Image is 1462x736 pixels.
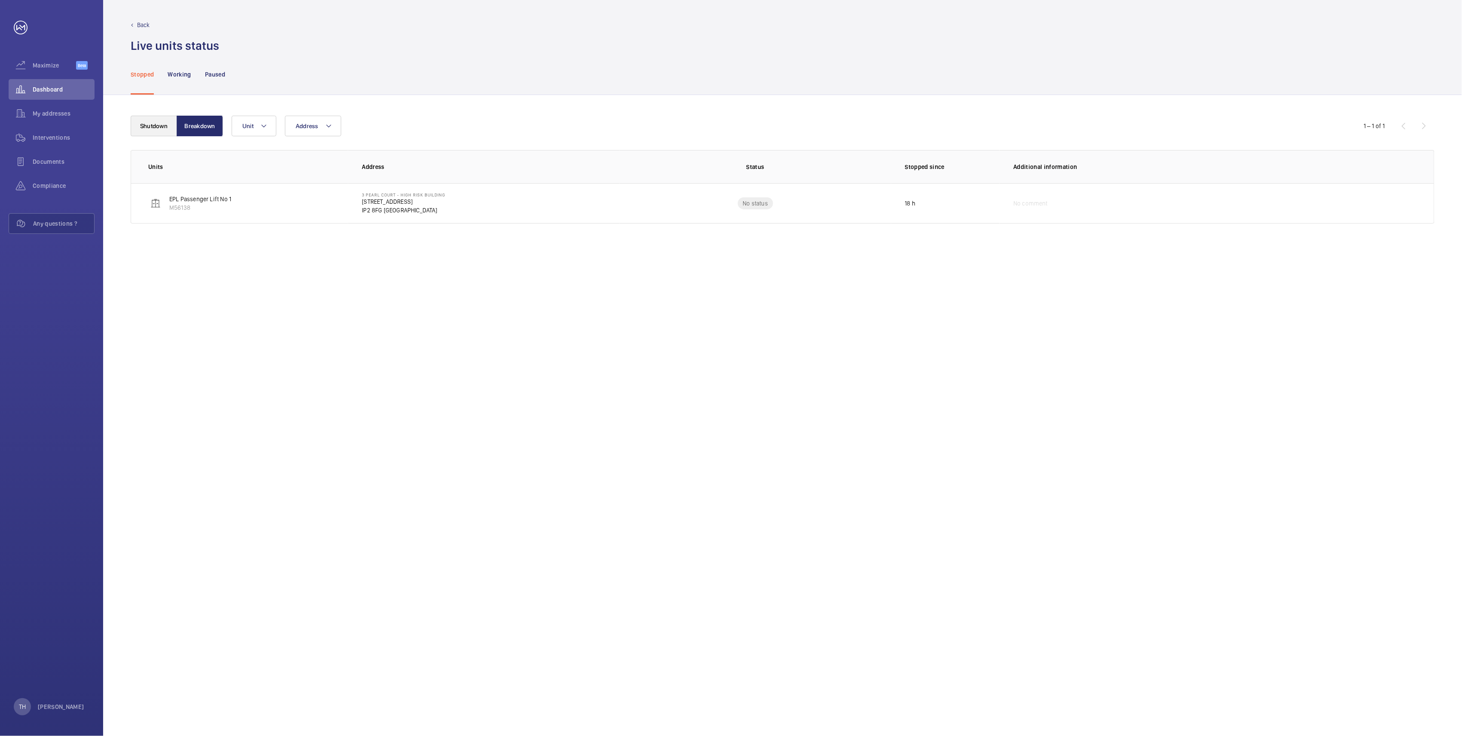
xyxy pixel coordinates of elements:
[362,163,620,171] p: Address
[33,181,95,190] span: Compliance
[205,70,225,79] p: Paused
[362,206,445,215] p: IP2 8FG [GEOGRAPHIC_DATA]
[285,116,341,136] button: Address
[38,702,84,711] p: [PERSON_NAME]
[905,163,1000,171] p: Stopped since
[296,123,318,129] span: Address
[169,195,231,203] p: EPL Passenger Lift No 1
[131,38,219,54] h1: Live units status
[33,157,95,166] span: Documents
[33,109,95,118] span: My addresses
[168,70,191,79] p: Working
[1013,199,1048,208] span: No comment
[626,163,885,171] p: Status
[905,199,916,208] p: 18 h
[362,192,445,197] p: 3 Pearl Court - High Risk Building
[232,116,276,136] button: Unit
[169,203,231,212] p: M56138
[33,61,76,70] span: Maximize
[137,21,150,29] p: Back
[76,61,88,70] span: Beta
[242,123,254,129] span: Unit
[33,133,95,142] span: Interventions
[33,85,95,94] span: Dashboard
[131,70,154,79] p: Stopped
[33,219,94,228] span: Any questions ?
[19,702,26,711] p: TH
[362,197,445,206] p: [STREET_ADDRESS]
[177,116,223,136] button: Breakdown
[743,199,768,208] p: No status
[1013,163,1417,171] p: Additional information
[131,116,177,136] button: Shutdown
[148,163,348,171] p: Units
[150,198,161,209] img: elevator.svg
[1364,122,1385,130] div: 1 – 1 of 1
